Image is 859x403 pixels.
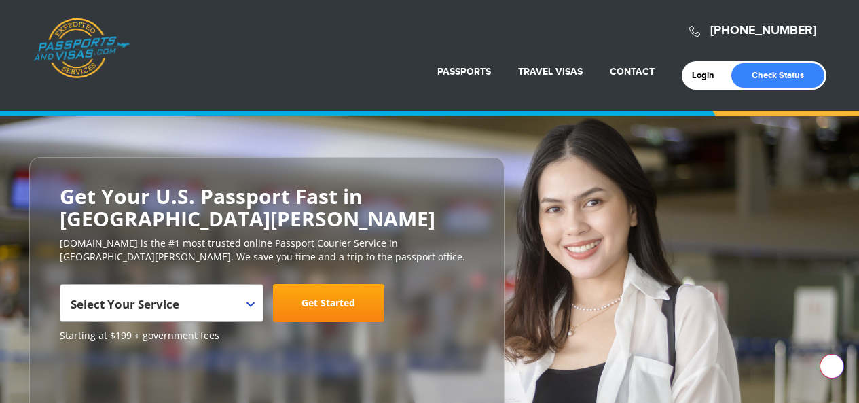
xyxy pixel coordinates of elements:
span: Starting at $199 + government fees [60,329,474,343]
a: Passports & [DOMAIN_NAME] [33,18,130,79]
h2: Get Your U.S. Passport Fast in [GEOGRAPHIC_DATA][PERSON_NAME] [60,185,474,230]
span: Select Your Service [60,284,263,322]
a: Passports [437,66,491,77]
p: [DOMAIN_NAME] is the #1 most trusted online Passport Courier Service in [GEOGRAPHIC_DATA][PERSON_... [60,236,474,264]
span: Select Your Service [71,290,249,328]
span: Select Your Service [71,296,179,312]
a: Travel Visas [518,66,583,77]
a: Check Status [731,63,824,88]
a: Login [692,70,724,81]
a: [PHONE_NUMBER] [710,23,816,38]
a: Contact [610,66,655,77]
a: Get Started [273,284,384,322]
